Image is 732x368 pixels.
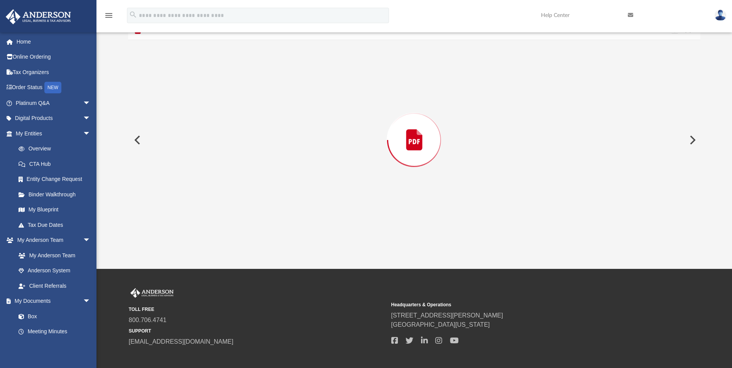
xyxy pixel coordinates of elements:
a: Overview [11,141,102,157]
a: Anderson System [11,263,98,279]
img: Anderson Advisors Platinum Portal [3,9,73,24]
a: Tax Due Dates [11,217,102,233]
a: My Blueprint [11,202,98,218]
a: Home [5,34,102,49]
img: Anderson Advisors Platinum Portal [129,288,175,298]
a: Client Referrals [11,278,98,294]
button: Next File [683,129,700,151]
a: My Documentsarrow_drop_down [5,294,98,309]
a: My Anderson Team [11,248,95,263]
a: Order StatusNEW [5,80,102,96]
small: TOLL FREE [129,306,386,313]
a: Box [11,309,95,324]
span: arrow_drop_down [83,95,98,111]
a: Online Ordering [5,49,102,65]
a: [EMAIL_ADDRESS][DOMAIN_NAME] [129,338,233,345]
span: arrow_drop_down [83,111,98,127]
div: Preview [128,20,700,240]
a: Forms Library [11,339,95,354]
i: menu [104,11,113,20]
a: [GEOGRAPHIC_DATA][US_STATE] [391,321,490,328]
img: User Pic [715,10,726,21]
span: arrow_drop_down [83,126,98,142]
small: SUPPORT [129,327,386,334]
a: 800.706.4741 [129,317,167,323]
small: Headquarters & Operations [391,301,648,308]
a: Meeting Minutes [11,324,98,339]
a: Binder Walkthrough [11,187,102,202]
span: arrow_drop_down [83,294,98,309]
a: CTA Hub [11,156,102,172]
span: arrow_drop_down [83,233,98,248]
i: search [129,10,137,19]
div: NEW [44,82,61,93]
a: My Entitiesarrow_drop_down [5,126,102,141]
a: [STREET_ADDRESS][PERSON_NAME] [391,312,503,319]
a: menu [104,15,113,20]
a: Entity Change Request [11,172,102,187]
button: Previous File [128,129,145,151]
a: My Anderson Teamarrow_drop_down [5,233,98,248]
a: Platinum Q&Aarrow_drop_down [5,95,102,111]
a: Digital Productsarrow_drop_down [5,111,102,126]
a: Tax Organizers [5,64,102,80]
